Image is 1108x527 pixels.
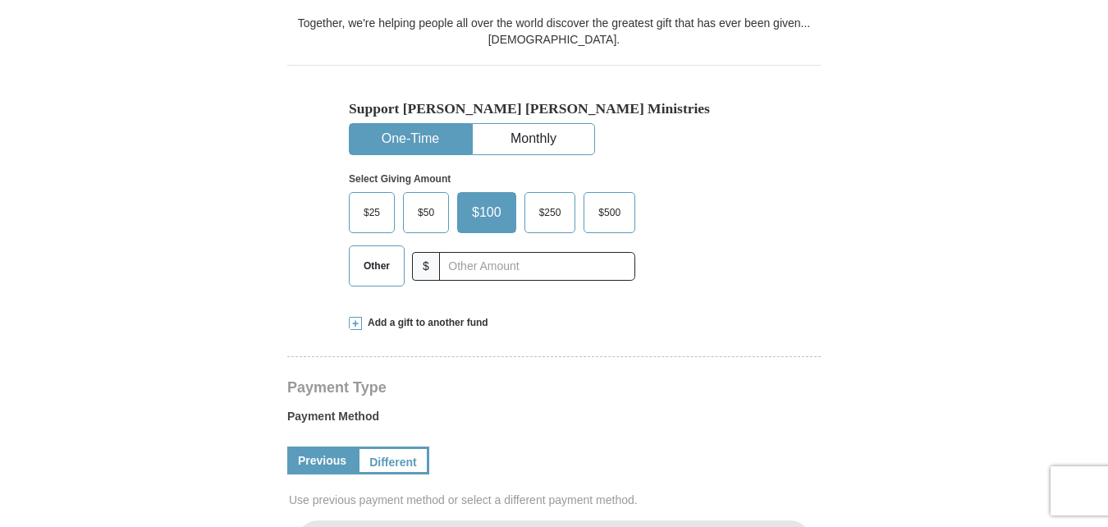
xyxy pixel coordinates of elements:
h5: Support [PERSON_NAME] [PERSON_NAME] Ministries [349,100,759,117]
span: $50 [410,200,442,225]
span: $ [412,252,440,281]
label: Payment Method [287,408,821,433]
span: $25 [355,200,388,225]
span: Add a gift to another fund [362,316,488,330]
a: Different [357,447,429,474]
span: $500 [590,200,629,225]
button: One-Time [350,124,471,154]
span: $100 [464,200,510,225]
span: Other [355,254,398,278]
strong: Select Giving Amount [349,173,451,185]
a: Previous [287,447,357,474]
input: Other Amount [439,252,635,281]
span: $250 [531,200,570,225]
span: Use previous payment method or select a different payment method. [289,492,822,508]
h4: Payment Type [287,381,821,394]
button: Monthly [473,124,594,154]
div: Together, we're helping people all over the world discover the greatest gift that has ever been g... [287,15,821,48]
